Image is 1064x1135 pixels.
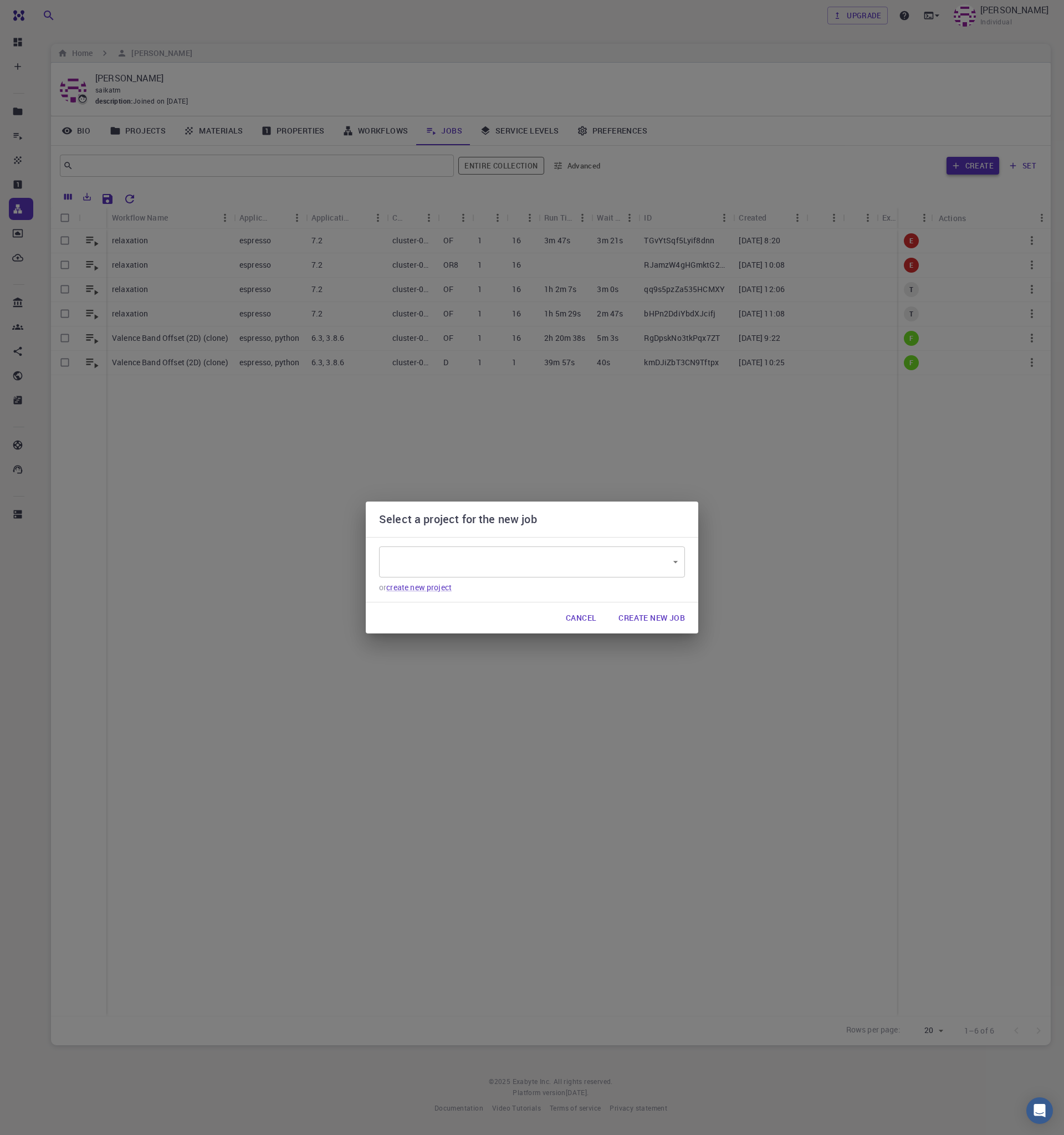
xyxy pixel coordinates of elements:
a: create new project [386,582,452,592]
div: Open Intercom Messenger [1026,1097,1053,1124]
button: Cancel [557,607,605,629]
span: Support [23,8,63,18]
p: or [379,582,685,593]
button: Create New Job [610,607,694,629]
h6: Select a project for the new job [379,510,537,528]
